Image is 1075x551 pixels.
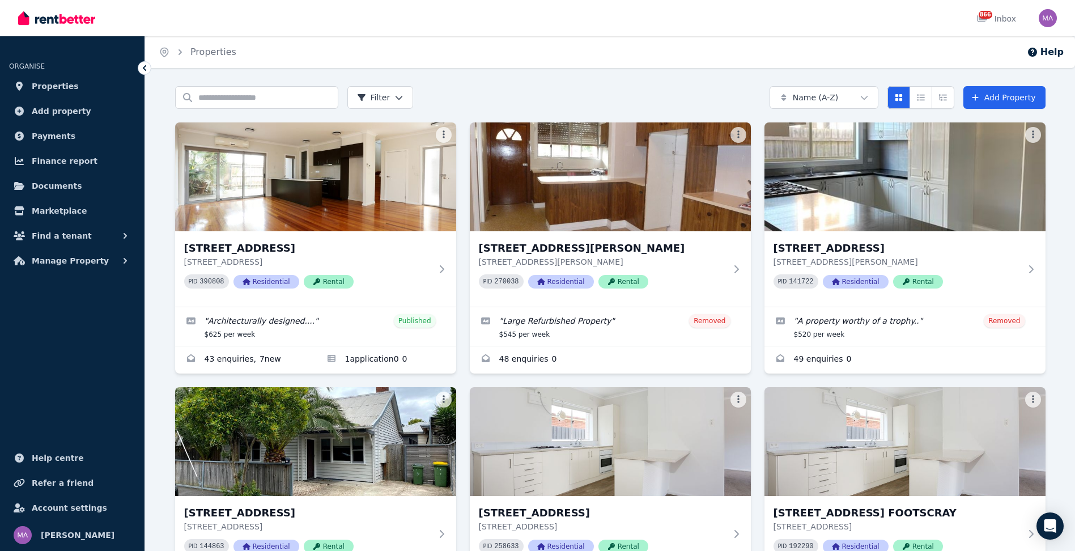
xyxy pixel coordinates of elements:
a: Properties [190,46,236,57]
a: 1 Iris Ave, Brooklyn[STREET_ADDRESS][STREET_ADDRESS]PID 390808ResidentialRental [175,122,456,307]
small: PID [483,278,492,285]
small: PID [189,543,198,549]
button: Find a tenant [9,224,135,247]
span: Marketplace [32,204,87,218]
p: [STREET_ADDRESS] [774,521,1021,532]
span: Manage Property [32,254,109,268]
button: More options [436,392,452,408]
span: Rental [893,275,943,289]
h3: [STREET_ADDRESS] [184,240,431,256]
img: 1/2 Hawthorn Street, Yarraville [175,387,456,496]
a: Edit listing: Architecturally designed.... [175,307,456,346]
button: Name (A-Z) [770,86,878,109]
a: Help centre [9,447,135,469]
a: Enquiries for 1 Iris Ave, Brooklyn [175,346,316,374]
button: More options [436,127,452,143]
small: PID [189,278,198,285]
small: PID [778,278,787,285]
h3: [STREET_ADDRESS][PERSON_NAME] [479,240,726,256]
a: Enquiries for 1 Mary Street, Footscray [470,346,751,374]
button: More options [730,392,746,408]
span: Account settings [32,501,107,515]
p: [STREET_ADDRESS] [184,256,431,268]
img: Marc Angelone [1039,9,1057,27]
button: Compact list view [910,86,932,109]
small: PID [778,543,787,549]
p: [STREET_ADDRESS][PERSON_NAME] [479,256,726,268]
button: Manage Property [9,249,135,272]
div: View options [887,86,954,109]
a: 1 Oscar Street, Seddon[STREET_ADDRESS][STREET_ADDRESS][PERSON_NAME]PID 141722ResidentialRental [764,122,1046,307]
div: Open Intercom Messenger [1036,512,1064,540]
button: Filter [347,86,414,109]
button: Help [1027,45,1064,59]
a: Applications for 1 Iris Ave, Brooklyn [316,346,456,374]
span: Finance report [32,154,97,168]
button: More options [730,127,746,143]
a: Add property [9,100,135,122]
span: Add property [32,104,91,118]
span: Name (A-Z) [793,92,839,103]
button: Expanded list view [932,86,954,109]
small: PID [483,543,492,549]
img: Marc Angelone [14,526,32,544]
h3: [STREET_ADDRESS] [774,240,1021,256]
button: More options [1025,392,1041,408]
a: 1 Mary Street, Footscray[STREET_ADDRESS][PERSON_NAME][STREET_ADDRESS][PERSON_NAME]PID 270038Resid... [470,122,751,307]
span: ORGANISE [9,62,45,70]
span: Payments [32,129,75,143]
button: Card view [887,86,910,109]
code: 270038 [494,278,519,286]
span: Documents [32,179,82,193]
div: Inbox [976,13,1016,24]
code: 192290 [789,542,813,550]
code: 144863 [199,542,224,550]
img: RentBetter [18,10,95,27]
span: [PERSON_NAME] [41,528,114,542]
span: Residential [233,275,299,289]
nav: Breadcrumb [145,36,250,68]
a: Finance report [9,150,135,172]
span: Find a tenant [32,229,92,243]
img: 1/4 Beaumont Parade, West Footscray [470,387,751,496]
span: 866 [979,11,992,19]
span: Refer a friend [32,476,94,490]
span: Residential [528,275,594,289]
code: 141722 [789,278,813,286]
img: 1 Mary Street, Footscray [470,122,751,231]
span: Properties [32,79,79,93]
a: Add Property [963,86,1046,109]
img: 1 Oscar Street, Seddon [764,122,1046,231]
a: Properties [9,75,135,98]
span: Residential [823,275,889,289]
span: Help centre [32,451,84,465]
img: 1/4 Beaumont Parade, WEST FOOTSCRAY [764,387,1046,496]
img: 1 Iris Ave, Brooklyn [175,122,456,231]
code: 258633 [494,542,519,550]
a: Account settings [9,497,135,519]
a: Marketplace [9,200,135,222]
h3: [STREET_ADDRESS] [184,505,431,521]
a: Enquiries for 1 Oscar Street, Seddon [764,346,1046,374]
h3: [STREET_ADDRESS] [479,505,726,521]
a: Edit listing: A property worthy of a trophy.. [764,307,1046,346]
span: Rental [598,275,648,289]
h3: [STREET_ADDRESS] FOOTSCRAY [774,505,1021,521]
p: [STREET_ADDRESS][PERSON_NAME] [774,256,1021,268]
a: Edit listing: Large Refurbished Property [470,307,751,346]
a: Payments [9,125,135,147]
a: Refer a friend [9,472,135,494]
span: Filter [357,92,390,103]
p: [STREET_ADDRESS] [184,521,431,532]
button: More options [1025,127,1041,143]
span: Rental [304,275,354,289]
p: [STREET_ADDRESS] [479,521,726,532]
code: 390808 [199,278,224,286]
a: Documents [9,175,135,197]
